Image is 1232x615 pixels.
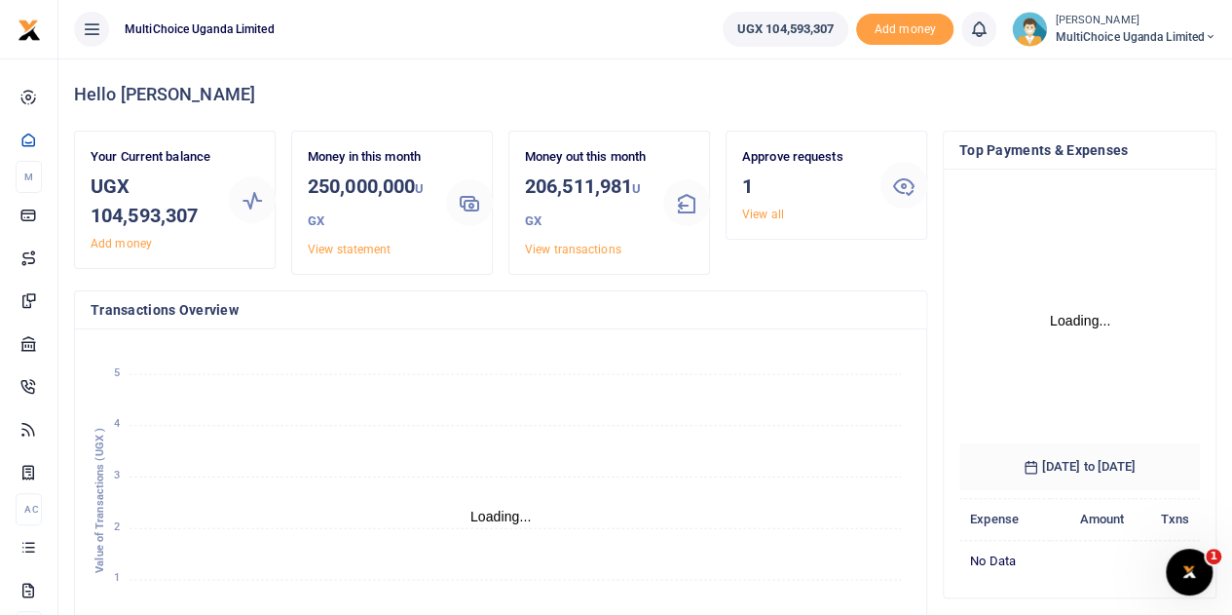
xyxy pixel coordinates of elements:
h3: 1 [742,172,865,201]
li: Toup your wallet [856,14,953,46]
li: Ac [16,493,42,525]
span: MultiChoice Uganda Limited [117,20,282,38]
th: Amount [1050,499,1136,541]
h4: Hello [PERSON_NAME] [74,84,1216,105]
h3: 206,511,981 [525,172,648,236]
small: UGX [525,181,641,228]
small: [PERSON_NAME] [1055,13,1216,29]
h6: [DATE] to [DATE] [959,443,1200,490]
img: logo-small [18,19,41,42]
a: Add money [91,237,152,250]
iframe: Intercom live chat [1166,549,1213,596]
li: Wallet ballance [715,12,857,47]
td: No data [959,540,1200,581]
h3: 250,000,000 [308,172,430,236]
p: Money in this month [308,147,430,168]
span: 1 [1206,549,1221,564]
a: profile-user [PERSON_NAME] MultiChoice Uganda Limited [1012,12,1216,47]
tspan: 3 [114,469,120,481]
h4: Transactions Overview [91,299,911,321]
h4: Top Payments & Expenses [959,139,1200,161]
a: View statement [308,243,391,256]
text: Loading... [1050,313,1111,328]
a: UGX 104,593,307 [723,12,849,47]
small: UGX [308,181,424,228]
a: logo-small logo-large logo-large [18,21,41,36]
img: profile-user [1012,12,1047,47]
h3: UGX 104,593,307 [91,172,213,230]
tspan: 4 [114,417,120,430]
a: View all [742,208,784,221]
tspan: 1 [114,572,120,585]
span: UGX 104,593,307 [737,19,835,39]
tspan: 5 [114,366,120,379]
th: Txns [1135,499,1200,541]
p: Money out this month [525,147,648,168]
a: View transactions [525,243,621,256]
p: Approve requests [742,147,865,168]
span: Add money [856,14,953,46]
th: Expense [959,499,1050,541]
tspan: 2 [114,520,120,533]
text: Loading... [470,509,532,524]
p: Your Current balance [91,147,213,168]
text: Value of Transactions (UGX ) [93,428,106,573]
li: M [16,161,42,193]
a: Add money [856,20,953,35]
span: MultiChoice Uganda Limited [1055,28,1216,46]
